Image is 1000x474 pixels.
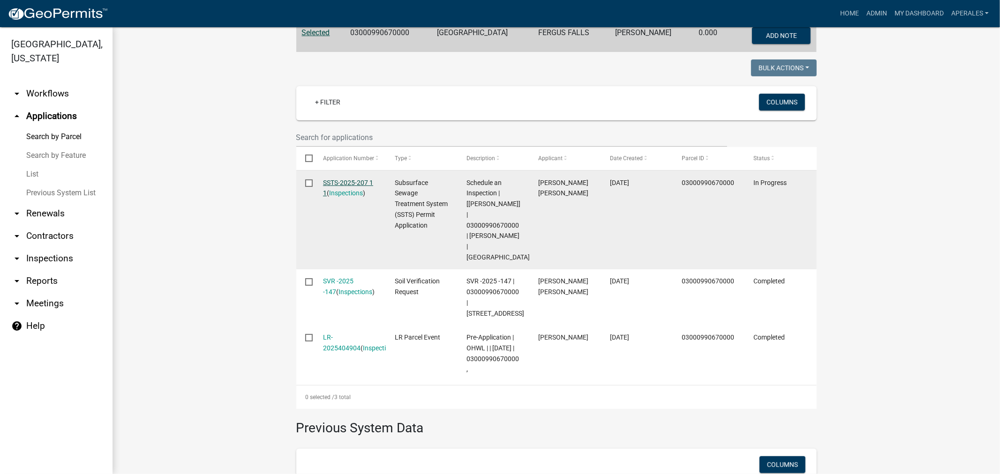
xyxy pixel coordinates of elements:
span: SVR -2025 -147 | 03000990670000 | 27346 Riverside Drive [466,277,524,317]
datatable-header-cell: Application Number [314,147,386,170]
span: 03000990670000 [682,333,735,341]
a: Admin [863,5,891,22]
i: help [11,320,23,332]
span: 06/13/2025 [610,277,629,285]
span: 04/14/2025 [610,333,629,341]
span: Completed [754,277,785,285]
a: SVR -2025 -147 [323,277,353,296]
datatable-header-cell: Parcel ID [673,147,744,170]
td: [GEOGRAPHIC_DATA] [431,22,533,52]
span: Description [466,155,495,162]
a: Inspections [338,288,372,296]
i: arrow_drop_up [11,111,23,122]
td: FERGUS FALLS [533,22,609,52]
span: Application Number [323,155,374,162]
button: Columns [759,456,805,473]
i: arrow_drop_down [11,88,23,99]
span: 06/23/2025 [610,179,629,186]
span: 0 selected / [305,394,334,400]
button: Add Note [752,27,811,44]
span: Peter Ross Johnson [538,277,588,296]
div: 3 total [296,385,817,409]
i: arrow_drop_down [11,230,23,242]
i: arrow_drop_down [11,253,23,264]
div: ( ) [323,178,377,199]
span: Type [395,155,407,162]
datatable-header-cell: Type [386,147,458,170]
button: Bulk Actions [751,59,817,76]
datatable-header-cell: Applicant [529,147,601,170]
span: 03000990670000 [682,277,735,285]
span: Pre-Application | OHWL | | 04/11/2025 | 03000990670000 , [466,333,519,373]
span: In Progress [754,179,787,186]
a: aperales [947,5,992,22]
span: Subsurface Sewage Treatment System (SSTS) Permit Application [395,179,448,229]
datatable-header-cell: Date Created [601,147,673,170]
td: 0.000 [693,22,730,52]
td: [PERSON_NAME] [610,22,693,52]
a: Selected [302,28,330,37]
button: Columns [759,94,805,111]
datatable-header-cell: Select [296,147,314,170]
span: Completed [754,333,785,341]
a: SSTS-2025-207 1 1 [323,179,373,197]
div: ( ) [323,332,377,354]
i: arrow_drop_down [11,275,23,287]
span: Peter Ross Johnson [538,179,588,197]
a: + Filter [308,94,348,111]
a: Home [836,5,863,22]
span: Schedule an Inspection | [Elizabeth Plaster] | 03000990670000 | DAVID R RASMUSSEN | 27346 RIVERSI... [466,179,530,261]
a: LR-2025404904 [323,333,361,352]
span: Elizabeth Plaster [538,333,588,341]
datatable-header-cell: Status [744,147,816,170]
input: Search for applications [296,128,728,147]
div: ( ) [323,276,377,297]
a: Inspections [363,344,397,352]
span: Status [754,155,770,162]
i: arrow_drop_down [11,298,23,309]
span: Parcel ID [682,155,705,162]
i: arrow_drop_down [11,208,23,219]
td: 03000990670000 [345,22,431,52]
span: LR Parcel Event [395,333,440,341]
span: Soil Verification Request [395,277,440,296]
span: 03000990670000 [682,179,735,186]
a: Inspections [329,189,363,197]
span: Applicant [538,155,563,162]
span: Add Note [766,32,797,39]
datatable-header-cell: Description [458,147,529,170]
h3: Previous System Data [296,409,817,438]
a: My Dashboard [891,5,947,22]
span: Date Created [610,155,643,162]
